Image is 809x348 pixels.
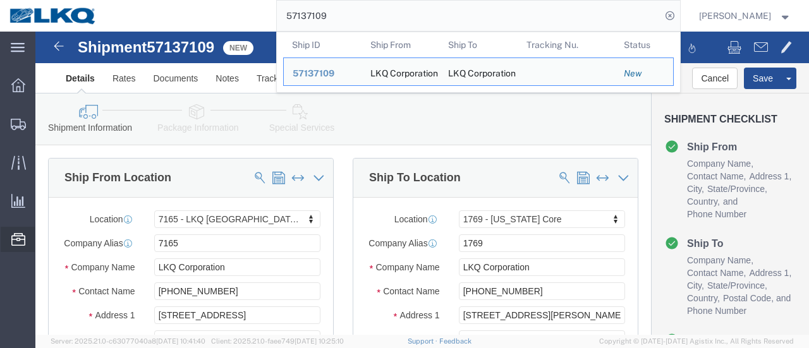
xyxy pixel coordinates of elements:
span: Client: 2025.21.0-faee749 [211,337,344,345]
input: Search for shipment number, reference number [277,1,661,31]
a: Feedback [439,337,471,345]
span: [DATE] 10:41:40 [156,337,205,345]
div: LKQ Corporation [370,58,430,85]
th: Ship From [361,32,439,57]
span: Server: 2025.21.0-c63077040a8 [51,337,205,345]
a: Support [408,337,439,345]
img: logo [9,6,97,25]
th: Tracking Nu. [517,32,615,57]
div: 57137109 [293,67,353,80]
span: 57137109 [293,68,334,78]
table: Search Results [283,32,680,92]
div: New [624,67,664,80]
span: Marc Metzger [699,9,771,23]
div: LKQ Corporation [448,58,509,85]
iframe: FS Legacy Container [35,32,809,335]
th: Ship To [439,32,518,57]
span: Copyright © [DATE]-[DATE] Agistix Inc., All Rights Reserved [599,336,794,347]
th: Status [615,32,674,57]
span: [DATE] 10:25:10 [295,337,344,345]
th: Ship ID [283,32,362,57]
button: [PERSON_NAME] [698,8,792,23]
